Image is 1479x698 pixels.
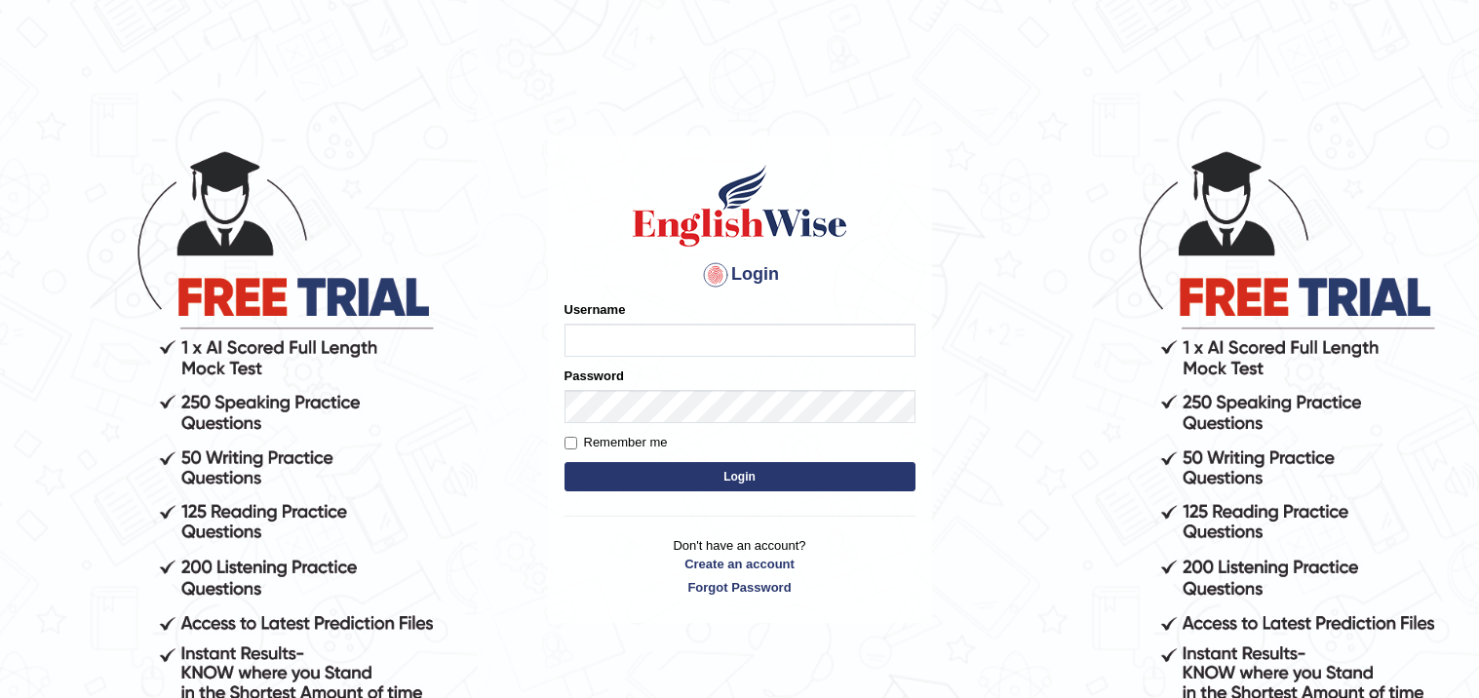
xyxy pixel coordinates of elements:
button: Login [564,462,915,491]
label: Remember me [564,433,668,452]
input: Remember me [564,437,577,449]
label: Password [564,367,624,385]
label: Username [564,300,626,319]
h4: Login [564,259,915,291]
a: Create an account [564,555,915,573]
img: Logo of English Wise sign in for intelligent practice with AI [629,162,851,250]
p: Don't have an account? [564,536,915,597]
a: Forgot Password [564,578,915,597]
